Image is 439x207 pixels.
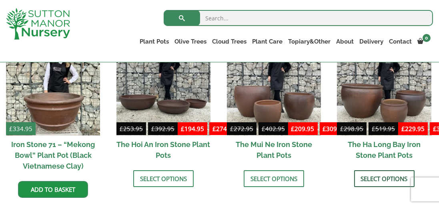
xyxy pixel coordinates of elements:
[209,36,249,47] a: Cloud Trees
[18,181,88,198] a: Add to basket: “Iron Stone 71 - "Mekong Bowl" Plant Pot (Black Vietnamese Clay)”
[337,124,398,135] del: -
[227,124,288,135] del: -
[116,41,210,135] img: The Hoi An Iron Stone Plant Pots
[423,34,431,42] span: 0
[116,41,210,164] a: Sale! £253.95-£392.95 £194.95-£274.95 The Hoi An Iron Stone Plant Pots
[230,125,234,133] span: £
[227,41,321,164] a: Sale! £272.95-£402.95 £209.95-£309.95 The Mui Ne Iron Stone Plant Pots
[401,125,425,133] bdi: 229.95
[249,36,285,47] a: Plant Care
[227,135,321,164] h2: The Mui Ne Iron Stone Plant Pots
[133,170,194,187] a: Select options for “The Hoi An Iron Stone Plant Pots”
[262,125,265,133] span: £
[181,125,184,133] span: £
[323,125,327,133] span: £
[6,41,100,135] img: Iron Stone 71 - "Mekong Bowl" Plant Pot (Black Vietnamese Clay)
[401,125,405,133] span: £
[120,125,123,133] span: £
[6,41,100,175] a: £334.95 Iron Stone 71 – “Mekong Bowl” Plant Pot (Black Vietnamese Clay)
[372,125,395,133] bdi: 519.95
[212,125,236,133] bdi: 274.95
[6,135,100,175] h2: Iron Stone 71 – “Mekong Bowl” Plant Pot (Black Vietnamese Clay)
[151,125,174,133] bdi: 392.95
[433,125,437,133] span: £
[9,125,32,133] bdi: 334.95
[137,36,172,47] a: Plant Pots
[244,170,304,187] a: Select options for “The Mui Ne Iron Stone Plant Pots”
[212,125,216,133] span: £
[9,125,13,133] span: £
[285,36,333,47] a: Topiary&Other
[164,10,433,26] input: Search...
[181,125,204,133] bdi: 194.95
[227,41,321,135] img: The Mui Ne Iron Stone Plant Pots
[340,125,363,133] bdi: 298.95
[415,36,433,47] a: 0
[372,125,375,133] span: £
[151,125,155,133] span: £
[333,36,357,47] a: About
[291,125,295,133] span: £
[357,36,386,47] a: Delivery
[337,41,431,164] a: Sale! £298.95-£519.95 £229.95-£399.95 The Ha Long Bay Iron Stone Plant Pots
[116,135,210,164] h2: The Hoi An Iron Stone Plant Pots
[120,125,143,133] bdi: 253.95
[354,170,415,187] a: Select options for “The Ha Long Bay Iron Stone Plant Pots”
[337,135,431,164] h2: The Ha Long Bay Iron Stone Plant Pots
[230,125,253,133] bdi: 272.95
[291,125,315,133] bdi: 209.95
[262,125,285,133] bdi: 402.95
[337,41,431,135] img: The Ha Long Bay Iron Stone Plant Pots
[172,36,209,47] a: Olive Trees
[340,125,344,133] span: £
[178,124,239,135] ins: -
[288,124,349,135] ins: -
[116,124,178,135] del: -
[6,8,70,40] img: logo
[323,125,346,133] bdi: 309.95
[386,36,415,47] a: Contact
